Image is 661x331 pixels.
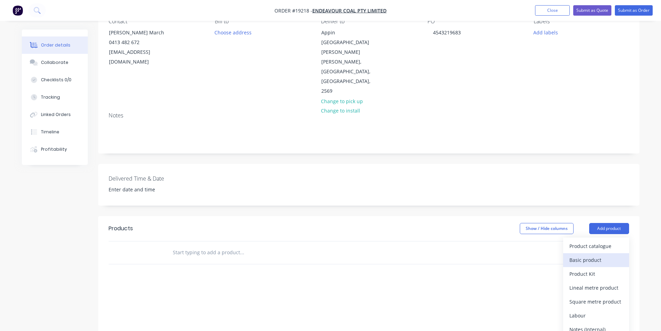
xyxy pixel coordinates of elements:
[569,283,623,293] div: Lineal metre product
[535,5,570,16] button: Close
[215,18,310,25] div: Bill to
[22,141,88,158] button: Profitability
[569,241,623,251] div: Product catalogue
[103,27,172,67] div: [PERSON_NAME] March0413 482 672[EMAIL_ADDRESS][DOMAIN_NAME]
[109,47,167,67] div: [EMAIL_ADDRESS][DOMAIN_NAME]
[317,106,364,115] button: Change to install
[321,57,379,96] div: [PERSON_NAME], [GEOGRAPHIC_DATA], [GEOGRAPHIC_DATA], 2569
[109,18,204,25] div: Contact
[22,89,88,106] button: Tracking
[569,311,623,321] div: Labour
[41,111,71,118] div: Linked Orders
[530,27,562,37] button: Add labels
[41,94,60,100] div: Tracking
[109,224,133,233] div: Products
[22,36,88,54] button: Order details
[22,123,88,141] button: Timeline
[109,112,629,119] div: Notes
[321,18,416,25] div: Deliver to
[274,7,312,14] span: Order #19218 -
[569,269,623,279] div: Product Kit
[569,255,623,265] div: Basic product
[22,71,88,89] button: Checklists 0/0
[317,96,366,106] button: Change to pick up
[534,18,629,25] div: Labels
[321,28,379,57] div: Appin [GEOGRAPHIC_DATA][PERSON_NAME]
[109,38,167,47] div: 0413 482 672
[104,184,190,195] input: Enter date and time
[172,246,311,259] input: Start typing to add a product...
[427,18,523,25] div: PO
[573,5,611,16] button: Submit as Quote
[41,129,59,135] div: Timeline
[520,223,574,234] button: Show / Hide columns
[41,59,68,66] div: Collaborate
[589,223,629,234] button: Add product
[315,27,385,96] div: Appin [GEOGRAPHIC_DATA][PERSON_NAME][PERSON_NAME], [GEOGRAPHIC_DATA], [GEOGRAPHIC_DATA], 2569
[615,5,653,16] button: Submit as Order
[41,77,71,83] div: Checklists 0/0
[312,7,387,14] a: Endeavour Coal Pty Limited
[12,5,23,16] img: Factory
[211,27,255,37] button: Choose address
[41,42,70,48] div: Order details
[427,27,466,38] div: 4543219683
[109,174,195,183] label: Delivered Time & Date
[109,28,167,38] div: [PERSON_NAME] March
[22,54,88,71] button: Collaborate
[22,106,88,123] button: Linked Orders
[41,146,67,152] div: Profitability
[569,297,623,307] div: Square metre product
